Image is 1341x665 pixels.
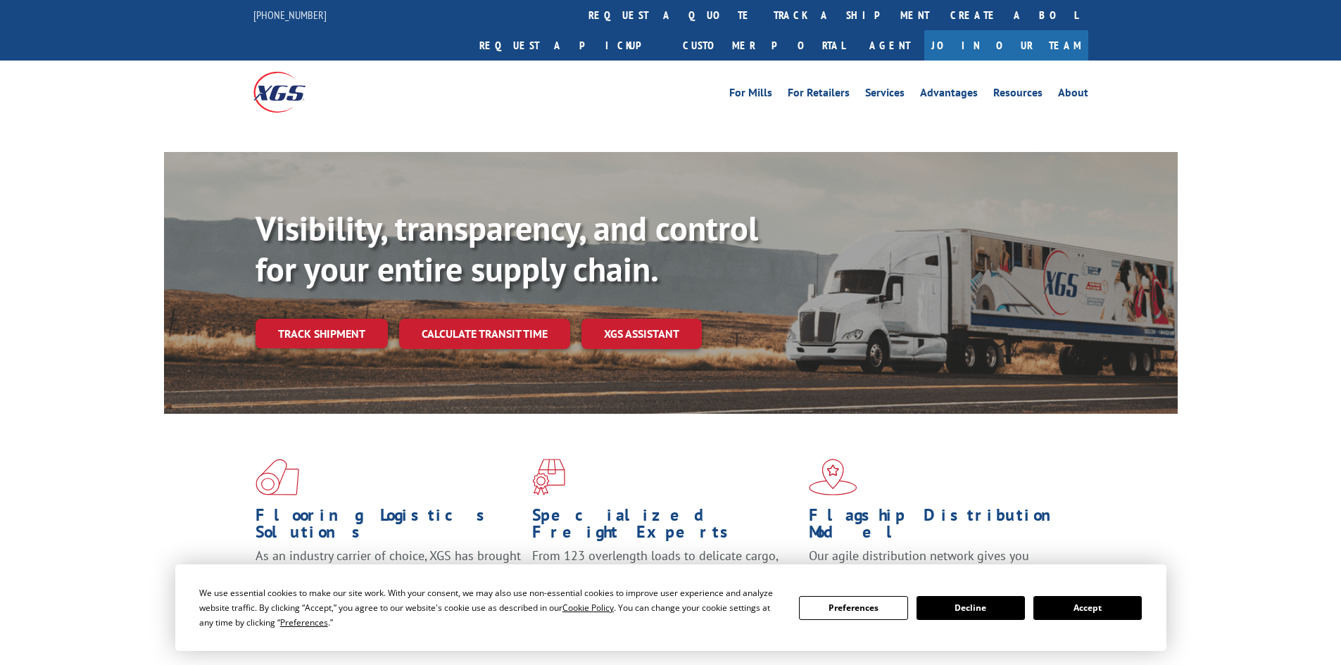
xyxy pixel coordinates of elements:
a: Services [865,87,905,103]
a: Advantages [920,87,978,103]
div: Cookie Consent Prompt [175,564,1166,651]
span: Our agile distribution network gives you nationwide inventory management on demand. [809,547,1068,581]
img: xgs-icon-flagship-distribution-model-red [809,459,857,495]
div: We use essential cookies to make our site work. With your consent, we may also use non-essential ... [199,585,782,630]
h1: Flooring Logistics Solutions [256,507,522,547]
a: For Retailers [788,87,850,103]
a: About [1058,87,1088,103]
a: Agent [855,30,924,61]
a: Calculate transit time [399,319,570,349]
a: Join Our Team [924,30,1088,61]
a: For Mills [729,87,772,103]
a: XGS ASSISTANT [581,319,702,349]
b: Visibility, transparency, and control for your entire supply chain. [256,206,758,291]
h1: Flagship Distribution Model [809,507,1075,547]
a: Request a pickup [469,30,672,61]
img: xgs-icon-focused-on-flooring-red [532,459,565,495]
button: Preferences [799,596,907,620]
span: Cookie Policy [562,602,614,614]
a: Resources [993,87,1043,103]
button: Decline [917,596,1025,620]
p: From 123 overlength loads to delicate cargo, our experienced staff knows the best way to move you... [532,547,798,610]
img: xgs-icon-total-supply-chain-intelligence-red [256,459,299,495]
a: [PHONE_NUMBER] [253,8,327,22]
button: Accept [1033,596,1142,620]
h1: Specialized Freight Experts [532,507,798,547]
span: Preferences [280,616,328,628]
a: Track shipment [256,319,388,348]
a: Customer Portal [672,30,855,61]
span: As an industry carrier of choice, XGS has brought innovation and dedication to flooring logistics... [256,547,521,597]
